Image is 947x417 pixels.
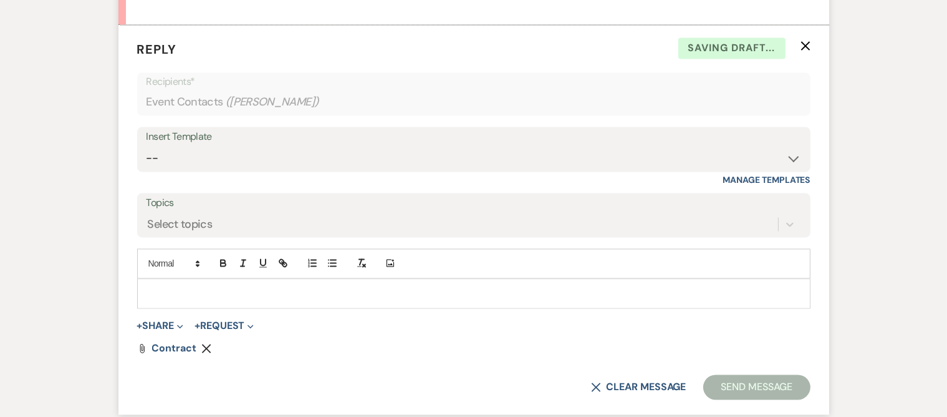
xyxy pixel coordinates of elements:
button: Send Message [703,375,810,400]
label: Topics [147,194,801,212]
div: Event Contacts [147,90,801,114]
span: + [137,321,143,331]
a: Manage Templates [723,174,810,185]
span: Saving draft... [678,37,786,59]
div: Insert Template [147,128,801,146]
span: Reply [137,41,177,57]
a: contract [152,343,196,353]
button: Share [137,321,184,331]
span: contract [152,341,196,355]
button: Request [195,321,254,331]
span: ( [PERSON_NAME] ) [226,94,319,110]
div: Select topics [148,215,213,232]
p: Recipients* [147,74,801,90]
button: Clear message [591,382,686,392]
span: + [195,321,200,331]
